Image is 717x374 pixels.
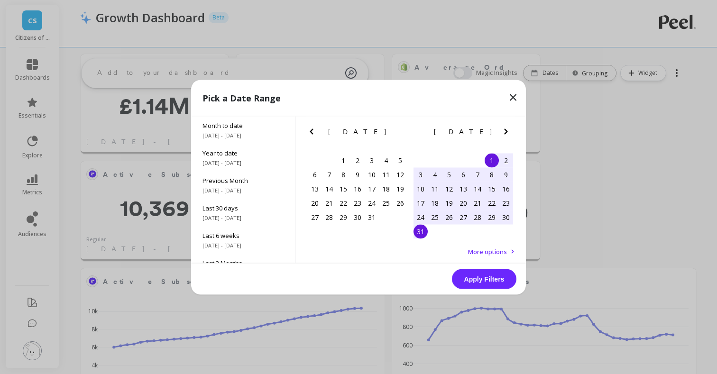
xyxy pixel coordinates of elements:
[365,167,379,182] div: Choose Thursday, July 10th, 2025
[393,182,407,196] div: Choose Saturday, July 19th, 2025
[393,153,407,167] div: Choose Saturday, July 5th, 2025
[428,196,442,210] div: Choose Monday, August 18th, 2025
[350,167,365,182] div: Choose Wednesday, July 9th, 2025
[499,182,513,196] div: Choose Saturday, August 16th, 2025
[308,196,322,210] div: Choose Sunday, July 20th, 2025
[308,182,322,196] div: Choose Sunday, July 13th, 2025
[414,210,428,224] div: Choose Sunday, August 24th, 2025
[322,210,336,224] div: Choose Monday, July 28th, 2025
[485,196,499,210] div: Choose Friday, August 22nd, 2025
[428,182,442,196] div: Choose Monday, August 11th, 2025
[499,153,513,167] div: Choose Saturday, August 2nd, 2025
[322,167,336,182] div: Choose Monday, July 7th, 2025
[202,148,284,157] span: Year to date
[470,210,485,224] div: Choose Thursday, August 28th, 2025
[350,153,365,167] div: Choose Wednesday, July 2nd, 2025
[414,182,428,196] div: Choose Sunday, August 10th, 2025
[485,182,499,196] div: Choose Friday, August 15th, 2025
[322,182,336,196] div: Choose Monday, July 14th, 2025
[468,247,507,255] span: More options
[336,210,350,224] div: Choose Tuesday, July 29th, 2025
[456,167,470,182] div: Choose Wednesday, August 6th, 2025
[350,196,365,210] div: Choose Wednesday, July 23rd, 2025
[379,153,393,167] div: Choose Friday, July 4th, 2025
[308,210,322,224] div: Choose Sunday, July 27th, 2025
[202,203,284,212] span: Last 30 days
[456,210,470,224] div: Choose Wednesday, August 27th, 2025
[485,210,499,224] div: Choose Friday, August 29th, 2025
[414,224,428,238] div: Choose Sunday, August 31st, 2025
[414,153,513,238] div: month 2025-08
[470,182,485,196] div: Choose Thursday, August 14th, 2025
[308,167,322,182] div: Choose Sunday, July 6th, 2025
[202,131,284,139] span: [DATE] - [DATE]
[202,241,284,249] span: [DATE] - [DATE]
[202,186,284,194] span: [DATE] - [DATE]
[350,182,365,196] div: Choose Wednesday, July 16th, 2025
[202,91,281,104] p: Pick a Date Range
[395,126,410,141] button: Next Month
[470,196,485,210] div: Choose Thursday, August 21st, 2025
[442,182,456,196] div: Choose Tuesday, August 12th, 2025
[428,210,442,224] div: Choose Monday, August 25th, 2025
[336,196,350,210] div: Choose Tuesday, July 22nd, 2025
[414,167,428,182] div: Choose Sunday, August 3rd, 2025
[442,210,456,224] div: Choose Tuesday, August 26th, 2025
[202,231,284,239] span: Last 6 weeks
[202,258,284,267] span: Last 3 Months
[336,167,350,182] div: Choose Tuesday, July 8th, 2025
[365,210,379,224] div: Choose Thursday, July 31st, 2025
[202,159,284,166] span: [DATE] - [DATE]
[434,128,493,135] span: [DATE]
[365,196,379,210] div: Choose Thursday, July 24th, 2025
[336,182,350,196] div: Choose Tuesday, July 15th, 2025
[202,121,284,129] span: Month to date
[442,167,456,182] div: Choose Tuesday, August 5th, 2025
[499,196,513,210] div: Choose Saturday, August 23rd, 2025
[500,126,515,141] button: Next Month
[452,269,516,289] button: Apply Filters
[428,167,442,182] div: Choose Monday, August 4th, 2025
[308,153,407,224] div: month 2025-07
[393,196,407,210] div: Choose Saturday, July 26th, 2025
[414,196,428,210] div: Choose Sunday, August 17th, 2025
[379,196,393,210] div: Choose Friday, July 25th, 2025
[365,182,379,196] div: Choose Thursday, July 17th, 2025
[485,153,499,167] div: Choose Friday, August 1st, 2025
[485,167,499,182] div: Choose Friday, August 8th, 2025
[365,153,379,167] div: Choose Thursday, July 3rd, 2025
[336,153,350,167] div: Choose Tuesday, July 1st, 2025
[456,196,470,210] div: Choose Wednesday, August 20th, 2025
[202,214,284,221] span: [DATE] - [DATE]
[499,210,513,224] div: Choose Saturday, August 30th, 2025
[379,182,393,196] div: Choose Friday, July 18th, 2025
[202,176,284,184] span: Previous Month
[328,128,387,135] span: [DATE]
[306,126,321,141] button: Previous Month
[456,182,470,196] div: Choose Wednesday, August 13th, 2025
[442,196,456,210] div: Choose Tuesday, August 19th, 2025
[350,210,365,224] div: Choose Wednesday, July 30th, 2025
[470,167,485,182] div: Choose Thursday, August 7th, 2025
[499,167,513,182] div: Choose Saturday, August 9th, 2025
[393,167,407,182] div: Choose Saturday, July 12th, 2025
[322,196,336,210] div: Choose Monday, July 21st, 2025
[379,167,393,182] div: Choose Friday, July 11th, 2025
[412,126,427,141] button: Previous Month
